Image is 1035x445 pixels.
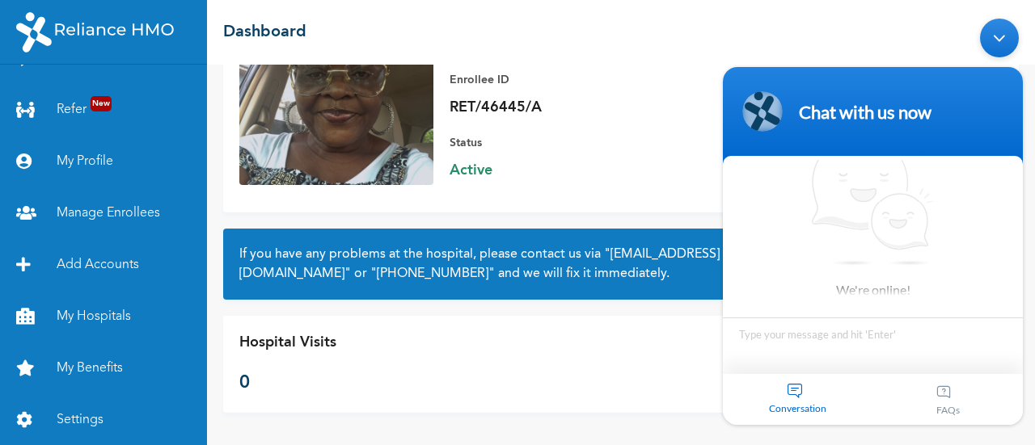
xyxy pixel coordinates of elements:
[239,332,336,354] p: Hospital Visits
[223,20,306,44] h2: Dashboard
[450,98,676,117] p: RET/46445/A
[450,161,676,180] span: Active
[239,245,1003,283] h2: If you have any problems at the hospital, please contact us via or and we will fix it immediately.
[370,267,495,280] a: "[PHONE_NUMBER]"
[239,370,336,397] p: 0
[450,70,676,90] p: Enrollee ID
[16,12,174,52] img: RelianceHMO's Logo
[91,96,112,111] span: New
[450,133,676,153] p: Status
[715,10,1031,433] iframe: SalesIQ Chatwindow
